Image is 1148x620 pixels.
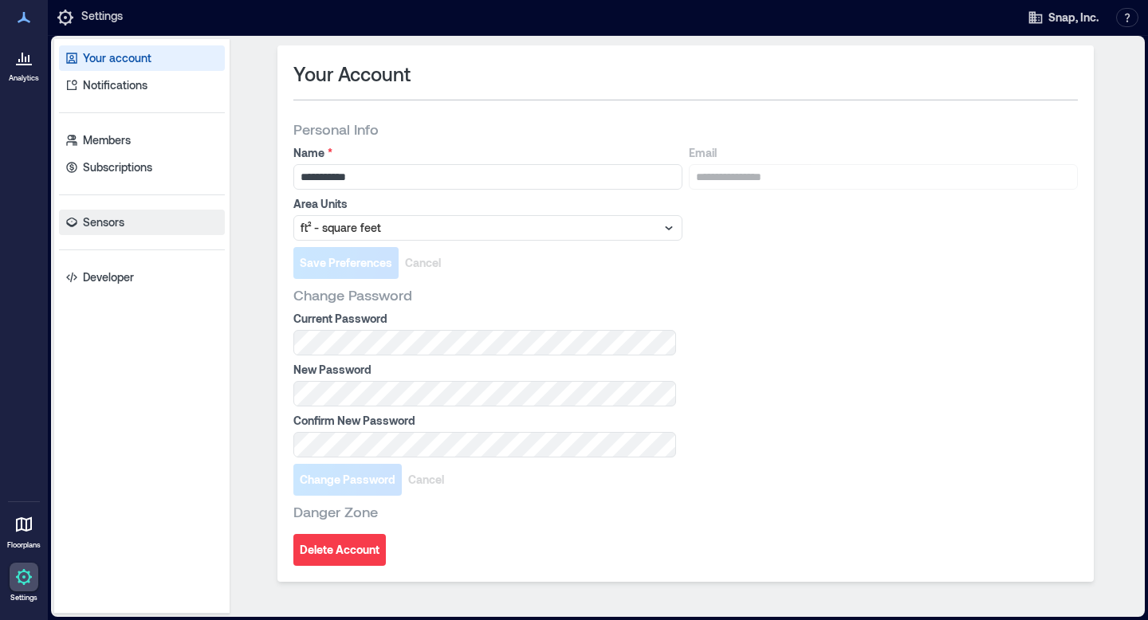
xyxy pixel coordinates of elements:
a: Subscriptions [59,155,225,180]
a: Developer [59,265,225,290]
button: Cancel [399,247,447,279]
span: Cancel [408,472,444,488]
a: Settings [5,558,43,607]
span: Personal Info [293,120,379,139]
a: Analytics [4,38,44,88]
span: Save Preferences [300,255,392,271]
a: Notifications [59,73,225,98]
a: Floorplans [2,505,45,555]
button: Change Password [293,464,402,496]
p: Analytics [9,73,39,83]
a: Members [59,128,225,153]
p: Developer [83,269,134,285]
p: Members [83,132,131,148]
p: Sensors [83,214,124,230]
button: Save Preferences [293,247,399,279]
label: Name [293,145,679,161]
p: Your account [83,50,151,66]
label: Current Password [293,311,673,327]
span: Change Password [300,472,395,488]
p: Subscriptions [83,159,152,175]
span: Delete Account [300,542,379,558]
p: Floorplans [7,540,41,550]
span: Your Account [293,61,411,87]
a: Sensors [59,210,225,235]
span: Change Password [293,285,412,304]
button: Cancel [402,464,450,496]
p: Settings [10,593,37,602]
a: Your account [59,45,225,71]
label: Email [689,145,1075,161]
span: Cancel [405,255,441,271]
p: Settings [81,8,123,27]
span: Danger Zone [293,502,378,521]
button: Snap, Inc. [1023,5,1103,30]
p: Notifications [83,77,147,93]
button: Delete Account [293,534,386,566]
label: Confirm New Password [293,413,673,429]
label: Area Units [293,196,679,212]
span: Snap, Inc. [1048,10,1099,26]
label: New Password [293,362,673,378]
